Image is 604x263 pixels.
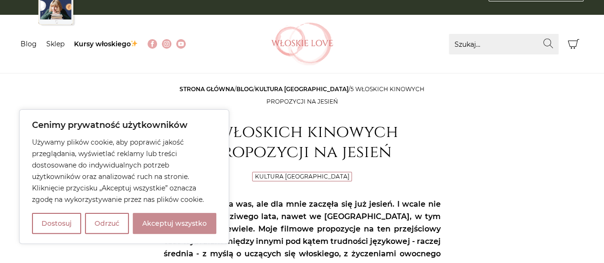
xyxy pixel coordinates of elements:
[21,40,37,48] a: Blog
[180,85,424,105] span: / / /
[164,122,441,162] h1: 5 włoskich kinowych propozycji na jesień
[46,40,64,48] a: Sklep
[32,137,216,205] p: Używamy plików cookie, aby poprawić jakość przeglądania, wyświetlać reklamy lub treści dostosowan...
[32,213,81,234] button: Dostosuj
[255,85,349,93] a: Kultura [GEOGRAPHIC_DATA]
[236,85,253,93] a: Blog
[271,22,333,65] img: Włoskielove
[255,173,350,180] a: Kultura [GEOGRAPHIC_DATA]
[85,213,129,234] button: Odrzuć
[32,119,216,131] p: Cenimy prywatność użytkowników
[131,40,138,47] img: ✨
[133,213,216,234] button: Akceptuj wszystko
[180,85,234,93] a: Strona główna
[74,40,138,48] a: Kursy włoskiego
[449,34,559,54] input: Szukaj...
[563,34,584,54] button: Koszyk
